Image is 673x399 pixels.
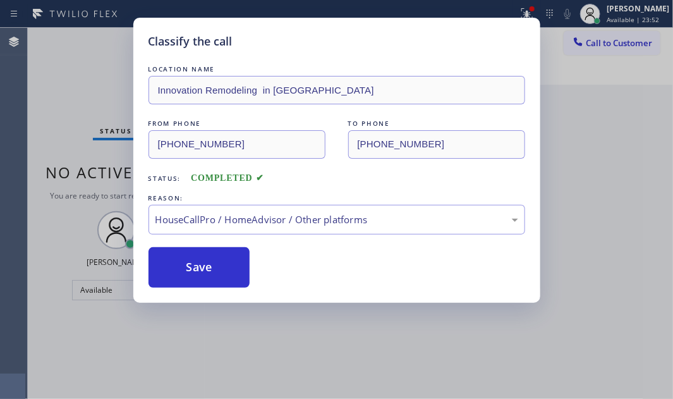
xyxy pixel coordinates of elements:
div: LOCATION NAME [149,63,525,76]
span: Status: [149,174,181,183]
span: COMPLETED [191,173,264,183]
div: FROM PHONE [149,117,325,130]
div: REASON: [149,192,525,205]
h5: Classify the call [149,33,233,50]
input: To phone [348,130,525,159]
input: From phone [149,130,325,159]
div: TO PHONE [348,117,525,130]
button: Save [149,247,250,288]
div: HouseCallPro / HomeAdvisor / Other platforms [155,212,518,227]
